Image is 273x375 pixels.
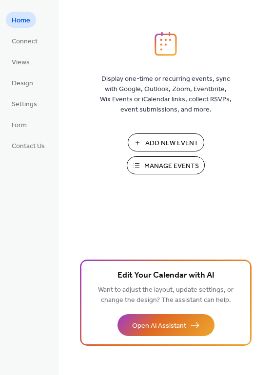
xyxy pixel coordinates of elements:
a: Form [6,116,33,132]
button: Manage Events [127,156,205,174]
a: Home [6,12,36,28]
a: Views [6,54,36,70]
span: Form [12,120,27,131]
span: Connect [12,37,38,47]
span: Display one-time or recurring events, sync with Google, Outlook, Zoom, Eventbrite, Wix Events or ... [100,74,232,115]
span: Views [12,57,30,68]
img: logo_icon.svg [155,32,177,56]
span: Home [12,16,30,26]
button: Add New Event [128,133,204,151]
a: Contact Us [6,137,51,153]
span: Edit Your Calendar with AI [117,269,214,282]
span: Add New Event [145,138,198,149]
span: Open AI Assistant [132,321,186,331]
span: Contact Us [12,141,45,151]
span: Manage Events [144,161,199,171]
button: Open AI Assistant [117,314,214,336]
span: Settings [12,99,37,110]
a: Connect [6,33,43,49]
span: Design [12,78,33,89]
span: Want to adjust the layout, update settings, or change the design? The assistant can help. [98,283,234,307]
a: Design [6,75,39,91]
a: Settings [6,95,43,112]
